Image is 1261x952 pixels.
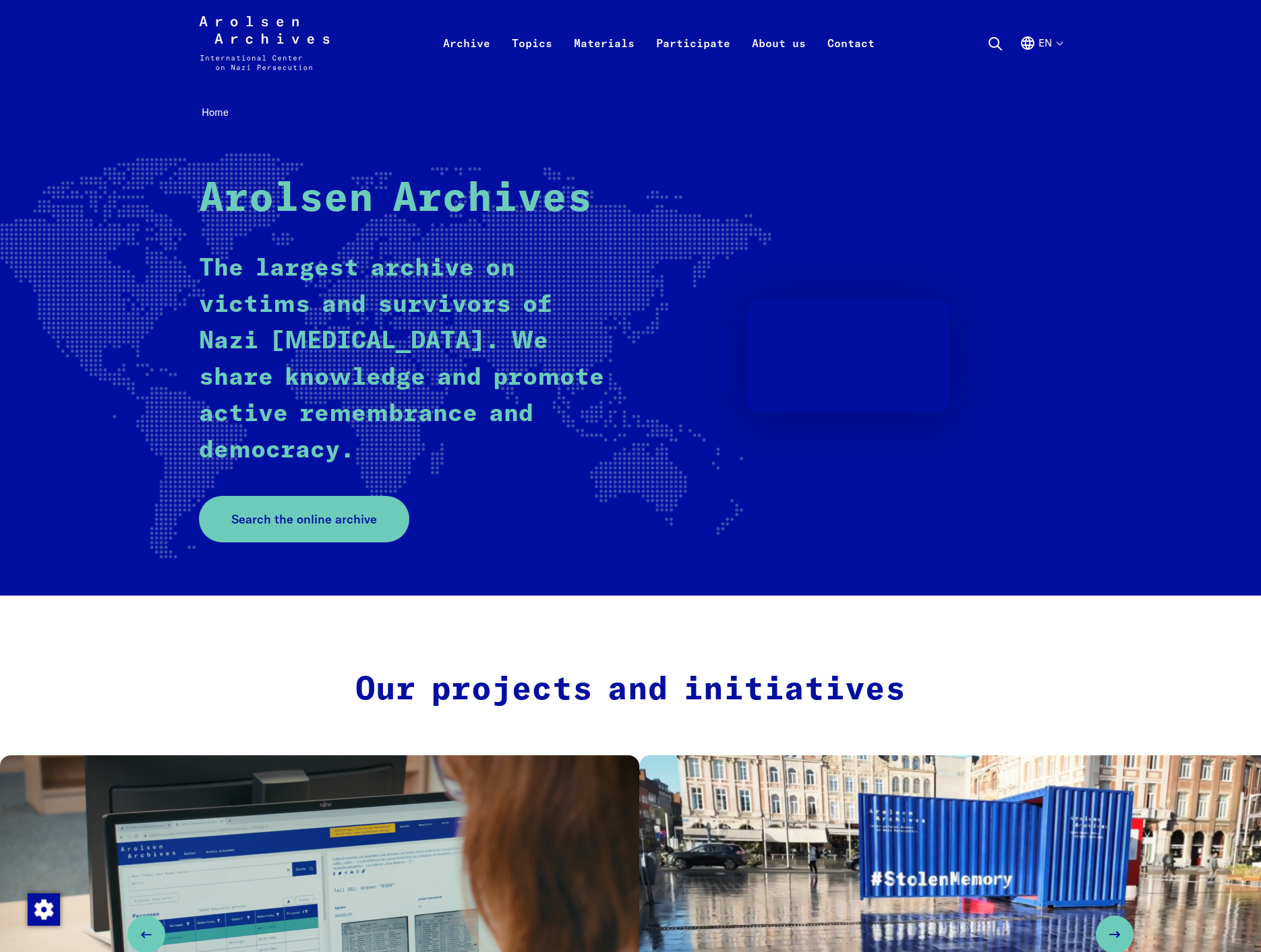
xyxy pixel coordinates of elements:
a: Materials [563,32,645,86]
nav: Primary [432,16,885,70]
span: Search the online archive [231,510,377,528]
button: English, language selection [1020,35,1062,84]
a: Topics [501,32,563,86]
a: Archive [432,32,501,86]
div: Change consent [27,893,59,925]
p: The largest archive on victims and survivors of Nazi [MEDICAL_DATA]. We share knowledge and promo... [199,251,607,469]
img: Change consent [28,893,60,926]
span: Home [202,106,229,119]
a: Contact [817,32,885,86]
a: Participate [645,32,741,86]
h2: Our projects and initiatives [345,671,916,710]
strong: Arolsen Archives [199,179,592,220]
a: About us [741,32,817,86]
a: Search the online archive [199,496,409,542]
nav: Breadcrumb [199,102,1062,123]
